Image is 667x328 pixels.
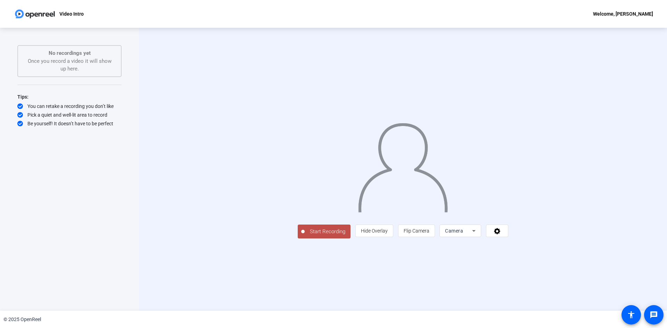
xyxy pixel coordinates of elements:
button: Hide Overlay [355,225,393,237]
mat-icon: accessibility [627,311,635,319]
div: Be yourself! It doesn’t have to be perfect [17,120,122,127]
div: Pick a quiet and well-lit area to record [17,111,122,118]
img: overlay [357,118,448,212]
span: Start Recording [305,228,351,236]
p: No recordings yet [25,49,114,57]
img: OpenReel logo [14,7,56,21]
button: Start Recording [298,225,351,238]
div: Tips: [17,93,122,101]
button: Flip Camera [398,225,435,237]
span: Camera [445,228,463,234]
div: Welcome, [PERSON_NAME] [593,10,653,18]
span: Flip Camera [404,228,429,234]
mat-icon: message [650,311,658,319]
p: Video Intro [59,10,84,18]
div: © 2025 OpenReel [3,316,41,323]
div: You can retake a recording you don’t like [17,103,122,110]
span: Hide Overlay [361,228,388,234]
div: Once you record a video it will show up here. [25,49,114,73]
